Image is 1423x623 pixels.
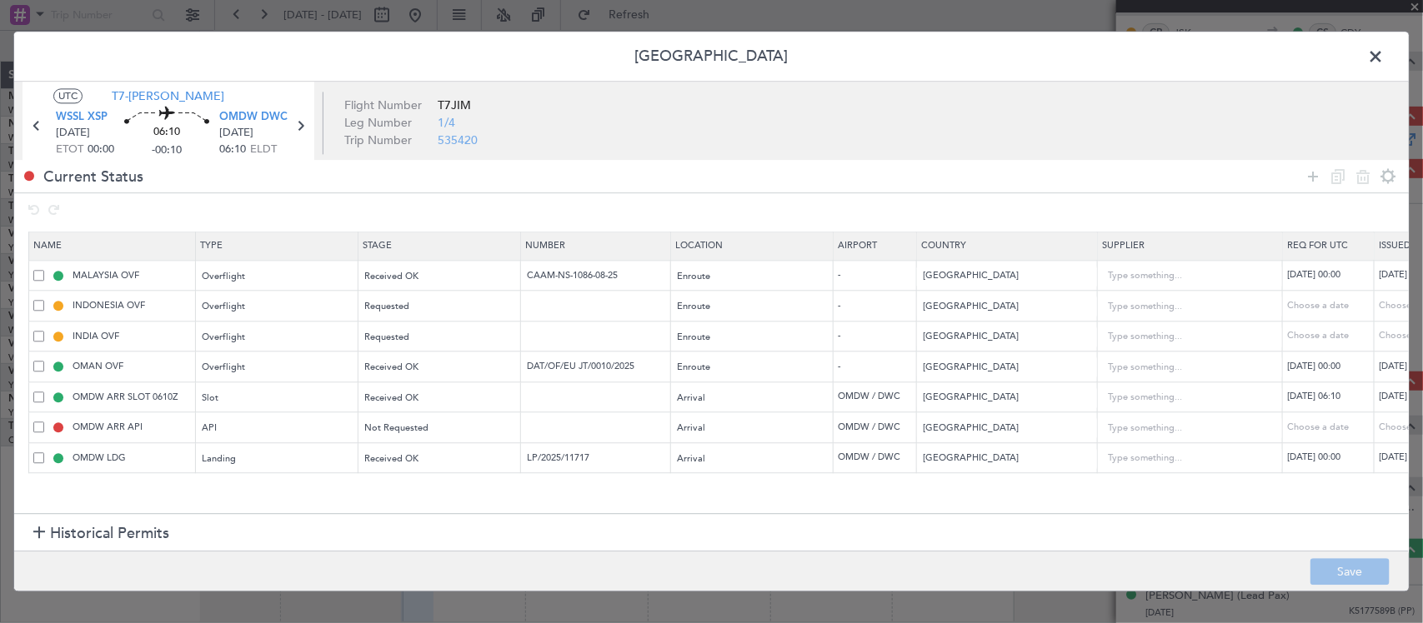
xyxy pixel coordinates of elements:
div: Choose a date [1287,330,1374,344]
input: Type something... [1108,355,1258,380]
header: [GEOGRAPHIC_DATA] [14,32,1409,82]
input: Type something... [1108,325,1258,350]
input: Type something... [1108,416,1258,441]
div: Choose a date [1287,421,1374,435]
div: Choose a date [1287,299,1374,313]
input: Type something... [1108,294,1258,319]
input: Type something... [1108,264,1258,289]
div: [DATE] 00:00 [1287,269,1374,283]
input: Type something... [1108,446,1258,471]
span: Req For Utc [1287,239,1348,252]
span: Supplier [1102,239,1145,252]
div: [DATE] 00:00 [1287,360,1374,374]
div: [DATE] 00:00 [1287,451,1374,466]
input: Type something... [1108,386,1258,411]
div: [DATE] 06:10 [1287,391,1374,405]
